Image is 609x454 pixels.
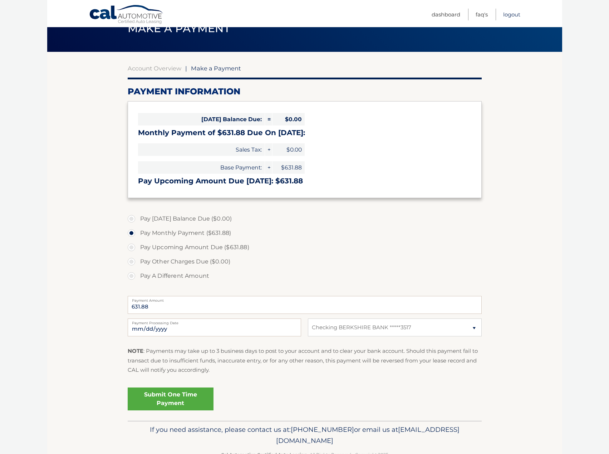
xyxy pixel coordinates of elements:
[503,9,520,20] a: Logout
[272,143,305,156] span: $0.00
[128,269,482,283] label: Pay A Different Amount
[128,347,143,354] strong: NOTE
[138,161,265,174] span: Base Payment:
[128,212,482,226] label: Pay [DATE] Balance Due ($0.00)
[432,9,460,20] a: Dashboard
[132,424,477,447] p: If you need assistance, please contact us at: or email us at
[128,296,482,314] input: Payment Amount
[128,319,301,336] input: Payment Date
[138,143,265,156] span: Sales Tax:
[138,177,471,186] h3: Pay Upcoming Amount Due [DATE]: $631.88
[128,22,230,35] span: Make a Payment
[128,240,482,255] label: Pay Upcoming Amount Due ($631.88)
[128,388,213,410] a: Submit One Time Payment
[138,113,265,125] span: [DATE] Balance Due:
[128,296,482,302] label: Payment Amount
[128,319,301,324] label: Payment Processing Date
[128,65,181,72] a: Account Overview
[89,5,164,25] a: Cal Automotive
[128,86,482,97] h2: Payment Information
[191,65,241,72] span: Make a Payment
[265,143,272,156] span: +
[291,425,354,434] span: [PHONE_NUMBER]
[138,128,471,137] h3: Monthly Payment of $631.88 Due On [DATE]:
[272,161,305,174] span: $631.88
[265,113,272,125] span: =
[185,65,187,72] span: |
[128,346,482,375] p: : Payments may take up to 3 business days to post to your account and to clear your bank account....
[265,161,272,174] span: +
[128,255,482,269] label: Pay Other Charges Due ($0.00)
[128,226,482,240] label: Pay Monthly Payment ($631.88)
[272,113,305,125] span: $0.00
[476,9,488,20] a: FAQ's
